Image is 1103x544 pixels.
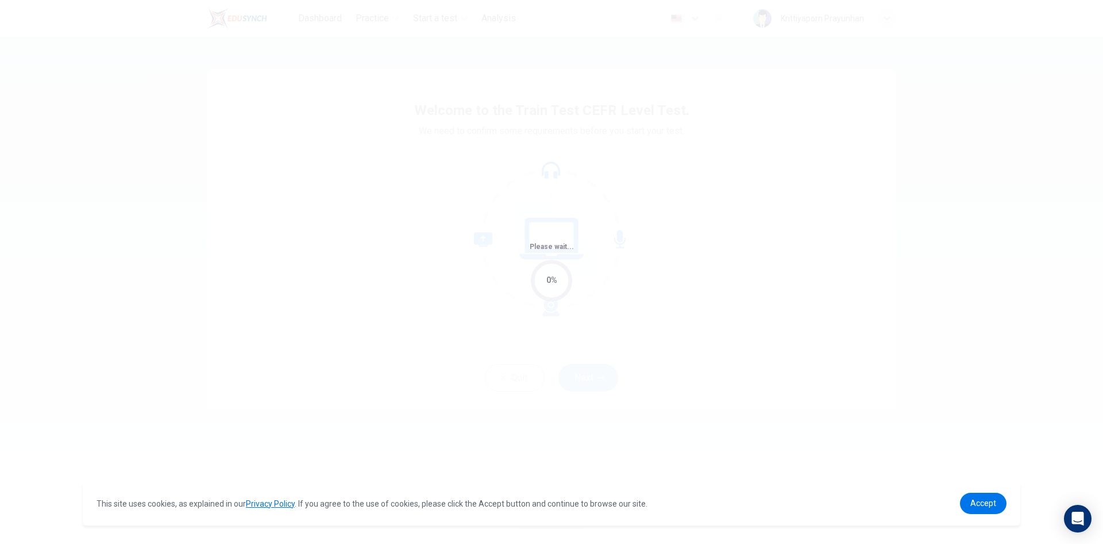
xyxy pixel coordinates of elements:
[970,499,996,508] span: Accept
[97,499,647,508] span: This site uses cookies, as explained in our . If you agree to the use of cookies, please click th...
[246,499,295,508] a: Privacy Policy
[83,481,1020,526] div: cookieconsent
[1064,505,1092,532] div: Open Intercom Messenger
[530,243,574,251] span: Please wait...
[960,493,1006,514] a: dismiss cookie message
[546,274,557,287] div: 0%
